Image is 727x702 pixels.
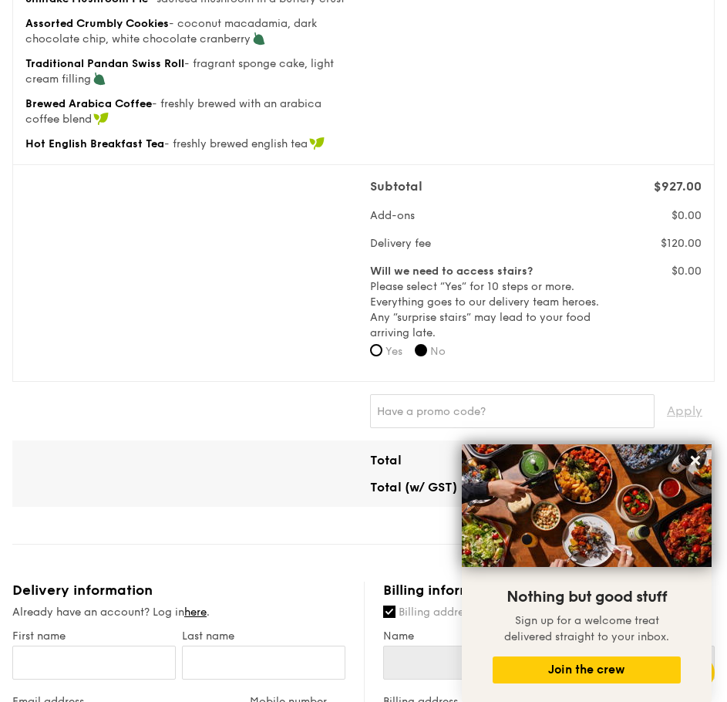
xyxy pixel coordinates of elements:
[25,17,169,30] span: Assorted Crumbly Cookies
[430,345,446,358] span: No
[683,448,708,473] button: Close
[370,453,402,467] span: Total
[671,265,702,278] span: $0.00
[493,656,681,683] button: Join the crew
[25,97,321,126] span: - freshly brewed with an arabica coffee blend
[370,344,382,356] input: Yes
[370,179,422,194] span: Subtotal
[25,137,164,150] span: Hot English Breakfast Tea
[25,97,152,110] span: Brewed Arabica Coffee
[370,264,616,341] label: Please select “Yes” for 10 steps or more. Everything goes to our delivery team heroes. Any “surpr...
[93,112,109,126] img: icon-vegan.f8ff3823.svg
[25,17,317,46] span: - coconut macadamia, dark chocolate chip, white chocolate cranberry
[370,480,457,494] span: Total (w/ GST)
[12,629,176,643] label: First name
[370,209,415,222] span: Add-ons
[507,588,667,606] span: Nothing but good stuff
[383,629,546,643] label: Name
[399,606,635,619] span: Billing address is the same as delivery address
[252,32,266,46] img: icon-vegetarian.fe4039eb.svg
[654,179,702,194] span: $927.00
[504,614,669,643] span: Sign up for a welcome treat delivered straight to your inbox.
[184,606,207,619] a: here
[309,137,325,150] img: icon-vegan.f8ff3823.svg
[182,629,345,643] label: Last name
[93,72,106,86] img: icon-vegetarian.fe4039eb.svg
[12,582,153,599] span: Delivery information
[415,344,427,356] input: No
[385,345,402,358] span: Yes
[25,57,184,70] span: Traditional Pandan Swiss Roll
[164,137,308,150] span: - freshly brewed english tea
[462,444,712,567] img: DSC07876-Edit02-Large.jpeg
[370,394,655,428] input: Have a promo code?
[383,606,395,618] input: Billing address is the same as delivery address
[370,237,431,250] span: Delivery fee
[383,582,507,599] span: Billing information
[661,237,702,250] span: $120.00
[12,605,345,620] div: Already have an account? Log in .
[671,209,702,222] span: $0.00
[370,265,533,278] b: Will we need to access stairs?
[667,394,702,428] span: Apply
